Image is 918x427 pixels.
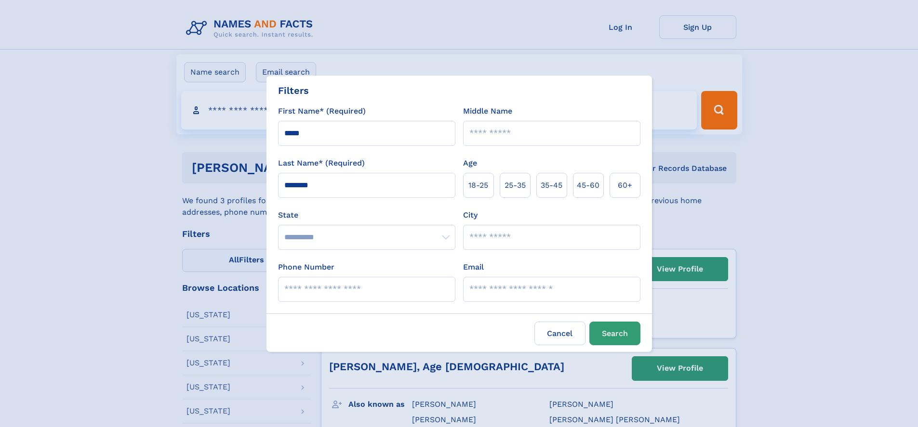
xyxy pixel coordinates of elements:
label: Phone Number [278,261,334,273]
label: Age [463,157,477,169]
label: State [278,209,455,221]
label: Middle Name [463,105,512,117]
span: 60+ [618,180,632,191]
label: City [463,209,478,221]
span: 18‑25 [468,180,488,191]
span: 25‑35 [505,180,526,191]
div: Filters [278,83,309,98]
button: Search [589,322,640,345]
label: Last Name* (Required) [278,157,365,169]
span: 35‑45 [541,180,562,191]
label: Cancel [534,322,585,345]
label: Email [463,261,484,273]
label: First Name* (Required) [278,105,366,117]
span: 45‑60 [577,180,599,191]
